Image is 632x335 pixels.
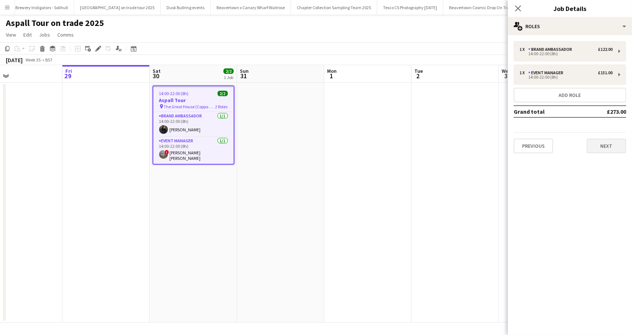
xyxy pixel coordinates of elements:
button: Tesco CS Photography [DATE] [377,0,443,15]
button: Beavertown Cosmic Drop On Trade 2025 [443,0,530,15]
span: Wed [502,68,511,74]
a: Edit [20,30,35,39]
app-card-role: Brand Ambassador1/114:00-22:00 (8h)[PERSON_NAME] [153,112,234,137]
button: Add role [514,88,626,102]
button: Next [587,139,626,153]
span: ! [165,150,169,154]
button: Dusk Bullring events [161,0,211,15]
div: Roles [508,18,632,35]
a: Jobs [36,30,53,39]
button: [GEOGRAPHIC_DATA] on trade tour 2025 [74,0,161,15]
h3: Aspall Tour [153,97,234,103]
span: Sat [153,68,161,74]
span: 29 [64,72,72,80]
span: Comms [57,31,74,38]
span: Tue [414,68,423,74]
span: The Great House (Coppa Club) RG4 [164,104,215,109]
span: Mon [327,68,337,74]
span: Sun [240,68,249,74]
div: 14:00-22:00 (8h) [520,52,613,56]
div: 1 x [520,70,528,75]
button: Beavertown x Canary Wharf Waitrose [211,0,291,15]
div: 1 x [520,47,528,52]
span: 31 [239,72,249,80]
span: 2 [413,72,423,80]
div: £122.00 [598,47,613,52]
div: [DATE] [6,56,23,64]
a: View [3,30,19,39]
span: 1 [326,72,337,80]
app-job-card: 14:00-22:00 (8h)2/2Aspall Tour The Great House (Coppa Club) RG42 RolesBrand Ambassador1/114:00-22... [153,86,234,165]
button: Previous [514,139,553,153]
button: Chapter Collection Sampling Team 2025 [291,0,377,15]
span: 2 Roles [215,104,228,109]
div: 14:00-22:00 (8h) [520,75,613,79]
div: Event Manager [528,70,566,75]
span: Week 35 [24,57,42,63]
span: 30 [152,72,161,80]
span: Fri [65,68,72,74]
span: View [6,31,16,38]
div: 1 Job [224,75,233,80]
span: 14:00-22:00 (8h) [159,91,189,96]
span: 2/2 [223,68,234,74]
app-card-role: Event Manager1/114:00-22:00 (8h)![PERSON_NAME] [PERSON_NAME] [153,137,234,164]
span: 2/2 [218,91,228,96]
h3: Job Details [508,4,632,13]
td: £273.00 [583,106,626,117]
span: Jobs [39,31,50,38]
div: Brand Ambassador [528,47,575,52]
span: 3 [501,72,511,80]
div: BST [45,57,53,63]
h1: Aspall Tour on trade 2025 [6,18,104,29]
a: Comms [54,30,77,39]
span: Edit [23,31,32,38]
div: £151.00 [598,70,613,75]
td: Grand total [514,106,583,117]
